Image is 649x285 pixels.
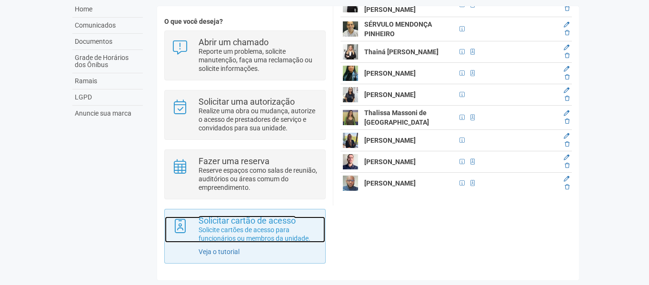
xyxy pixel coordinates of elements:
a: Excluir membro [565,184,569,190]
a: Abrir um chamado Reporte um problema, solicite manutenção, faça uma reclamação ou solicite inform... [172,38,318,73]
h4: O que você deseja? [164,18,326,25]
a: Excluir membro [565,95,569,102]
a: Editar membro [564,110,569,117]
strong: Solicitar cartão de acesso [199,216,296,226]
a: Documentos [72,34,143,50]
a: Anuncie sua marca [72,106,143,121]
p: Reporte um problema, solicite manutenção, faça uma reclamação ou solicite informações. [199,47,318,73]
a: Editar membro [564,154,569,161]
a: Excluir membro [565,162,569,169]
a: Solicitar uma autorização Realize uma obra ou mudança, autorize o acesso de prestadores de serviç... [172,98,318,132]
a: Editar membro [564,176,569,182]
img: user.png [343,110,358,125]
strong: Thainá [PERSON_NAME] [364,48,439,56]
a: Excluir membro [565,29,569,36]
a: Excluir membro [565,5,569,12]
a: Editar membro [564,21,569,28]
a: Comunicados [72,18,143,34]
p: Solicite cartões de acesso para funcionários ou membros da unidade. [199,226,318,243]
a: Excluir membro [565,52,569,59]
strong: [PERSON_NAME] [364,91,416,98]
a: Editar membro [564,133,569,139]
a: Excluir membro [565,141,569,147]
a: Veja o tutorial [199,248,240,256]
p: Realize uma obra ou mudança, autorize o acesso de prestadores de serviço e convidados para sua un... [199,107,318,132]
strong: SÉRVULO MENDONÇA PINHEIRO [364,20,432,38]
a: Ramais [72,73,143,89]
a: Editar membro [564,66,569,72]
strong: Thalissa Massoni de [GEOGRAPHIC_DATA] [364,109,429,126]
a: Excluir membro [565,74,569,80]
p: Reserve espaços como salas de reunião, auditórios ou áreas comum do empreendimento. [199,166,318,192]
a: Excluir membro [565,118,569,125]
img: user.png [343,44,358,59]
a: Grade de Horários dos Ônibus [72,50,143,73]
strong: [PERSON_NAME] [364,179,416,187]
img: user.png [343,87,358,102]
img: user.png [343,66,358,81]
a: Solicitar cartão de acesso Solicite cartões de acesso para funcionários ou membros da unidade. [172,216,318,243]
img: user.png [343,176,358,191]
img: user.png [343,154,358,169]
a: Editar membro [564,87,569,94]
strong: Abrir um chamado [199,37,269,47]
a: Home [72,1,143,18]
img: user.png [343,133,358,148]
strong: [PERSON_NAME] [364,69,416,77]
img: user.png [343,21,358,37]
a: Editar membro [564,44,569,51]
a: LGPD [72,89,143,106]
strong: [PERSON_NAME] [364,137,416,144]
strong: [PERSON_NAME] [364,158,416,166]
a: Fazer uma reserva Reserve espaços como salas de reunião, auditórios ou áreas comum do empreendime... [172,157,318,192]
strong: Fazer uma reserva [199,156,270,166]
strong: Solicitar uma autorização [199,97,295,107]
